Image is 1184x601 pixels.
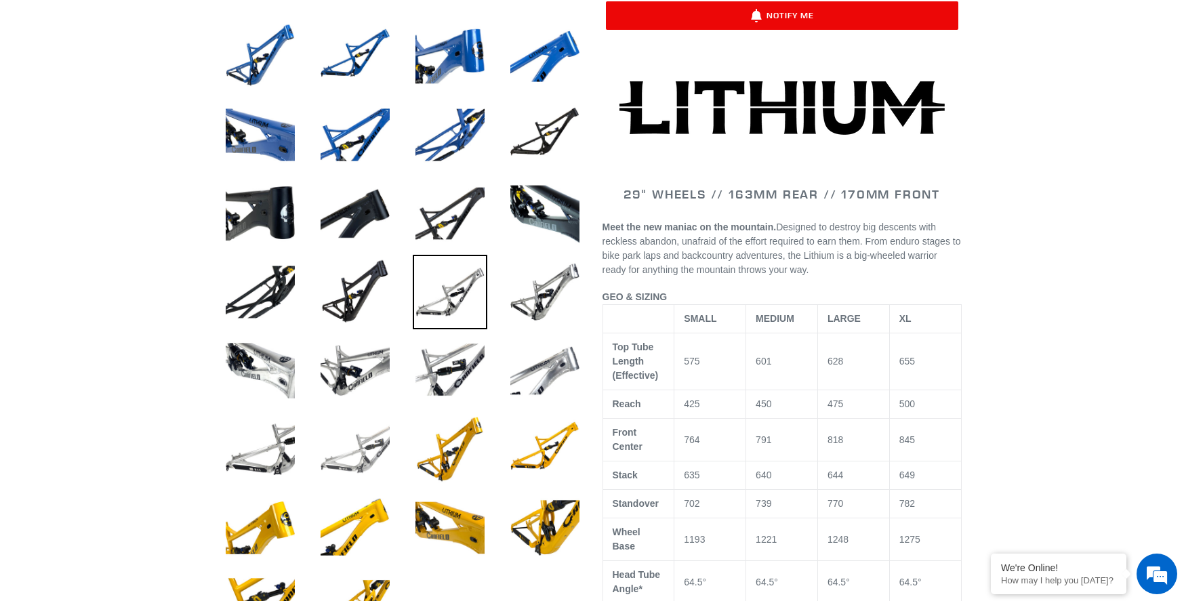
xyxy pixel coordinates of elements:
img: Load image into Gallery viewer, LITHIUM - Frameset [413,333,487,408]
span: ° [774,577,778,587]
span: ° [846,577,850,587]
img: Load image into Gallery viewer, LITHIUM - Frameset [413,491,487,565]
p: How may I help you today? [1001,575,1116,585]
div: We're Online! [1001,562,1116,573]
img: Load image into Gallery viewer, LITHIUM - Frameset [223,333,298,408]
td: 782 [889,490,961,518]
td: 818 [817,419,889,461]
td: 702 [674,490,746,518]
span: Designed to destroy big descents with reckless abandon, unafraid of the effort required to earn t... [603,222,961,275]
img: Load image into Gallery viewer, LITHIUM - Frameset [318,491,392,565]
img: Load image into Gallery viewer, LITHIUM - Frameset [413,19,487,94]
img: Load image into Gallery viewer, LITHIUM - Frameset [508,255,582,329]
img: d_696896380_company_1647369064580_696896380 [43,68,77,102]
span: Top Tube Length (Effective) [613,341,659,381]
span: SMALL [684,313,716,324]
td: 640 [746,461,818,490]
td: 628 [817,333,889,390]
img: Load image into Gallery viewer, LITHIUM - Frameset [318,333,392,408]
img: Lithium-Logo_480x480.png [619,81,945,135]
span: . [806,264,809,275]
span: Head Tube Angle* [613,569,661,594]
button: Notify Me [606,1,958,30]
span: Stack [613,470,638,480]
td: 475 [817,390,889,419]
span: LARGE [828,313,861,324]
img: Load image into Gallery viewer, LITHIUM - Frameset [413,98,487,172]
span: Reach [613,398,641,409]
img: Load image into Gallery viewer, LITHIUM - Frameset [508,176,582,251]
span: 29" WHEELS // 163mm REAR // 170mm FRONT [624,186,940,202]
td: 575 [674,333,746,390]
img: Load image into Gallery viewer, LITHIUM - Frameset [318,19,392,94]
td: 1193 [674,518,746,561]
img: Load image into Gallery viewer, LITHIUM - Frameset [508,333,582,408]
img: Load image into Gallery viewer, LITHIUM - Frameset [508,98,582,172]
img: Load image into Gallery viewer, LITHIUM - Frameset [318,412,392,486]
img: Load image into Gallery viewer, LITHIUM - Frameset [508,412,582,486]
img: Load image into Gallery viewer, LITHIUM - Frameset [223,491,298,565]
img: Load image into Gallery viewer, LITHIUM - Frameset [318,176,392,251]
img: Load image into Gallery viewer, LITHIUM - Frameset [223,19,298,94]
span: Wheel Base [613,526,640,552]
span: MEDIUM [756,313,794,324]
img: Load image into Gallery viewer, LITHIUM - Frameset [223,176,298,251]
td: 425 [674,390,746,419]
span: ° [918,577,922,587]
div: Navigation go back [15,75,35,95]
img: Load image into Gallery viewer, LITHIUM - Frameset [508,491,582,565]
textarea: Type your message and hit 'Enter' [7,370,258,417]
td: 601 [746,333,818,390]
span: Standover [613,498,659,509]
span: XL [899,313,912,324]
td: 764 [674,419,746,461]
span: From enduro stages to bike park laps and backcountry adventures, the Lithium is a big-wheeled war... [603,236,961,275]
span: ° [703,577,707,587]
img: Load image into Gallery viewer, LITHIUM - Frameset [318,98,392,172]
td: 635 [674,461,746,490]
img: Load image into Gallery viewer, LITHIUM - Frameset [413,176,487,251]
img: Load image into Gallery viewer, LITHIUM - Frameset [508,19,582,94]
div: Chat with us now [91,76,248,94]
img: Load image into Gallery viewer, LITHIUM - Frameset [223,412,298,486]
img: Load image into Gallery viewer, LITHIUM - Frameset [413,412,487,486]
td: 655 [889,333,961,390]
span: 739 [756,498,771,509]
b: Meet the new maniac on the mountain. [603,222,777,232]
span: GEO & SIZING [603,291,668,302]
td: 1248 [817,518,889,561]
td: 770 [817,490,889,518]
span: We're online! [79,171,187,308]
td: 845 [889,419,961,461]
img: Load image into Gallery viewer, LITHIUM - Frameset [413,255,487,329]
td: 649 [889,461,961,490]
td: 1275 [889,518,961,561]
td: 500 [889,390,961,419]
img: Load image into Gallery viewer, LITHIUM - Frameset [223,98,298,172]
img: Load image into Gallery viewer, LITHIUM - Frameset [223,255,298,329]
span: Front Center [613,427,642,452]
td: 450 [746,390,818,419]
td: 791 [746,419,818,461]
div: Minimize live chat window [222,7,255,39]
td: 1221 [746,518,818,561]
td: 644 [817,461,889,490]
img: Load image into Gallery viewer, LITHIUM - Frameset [318,255,392,329]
